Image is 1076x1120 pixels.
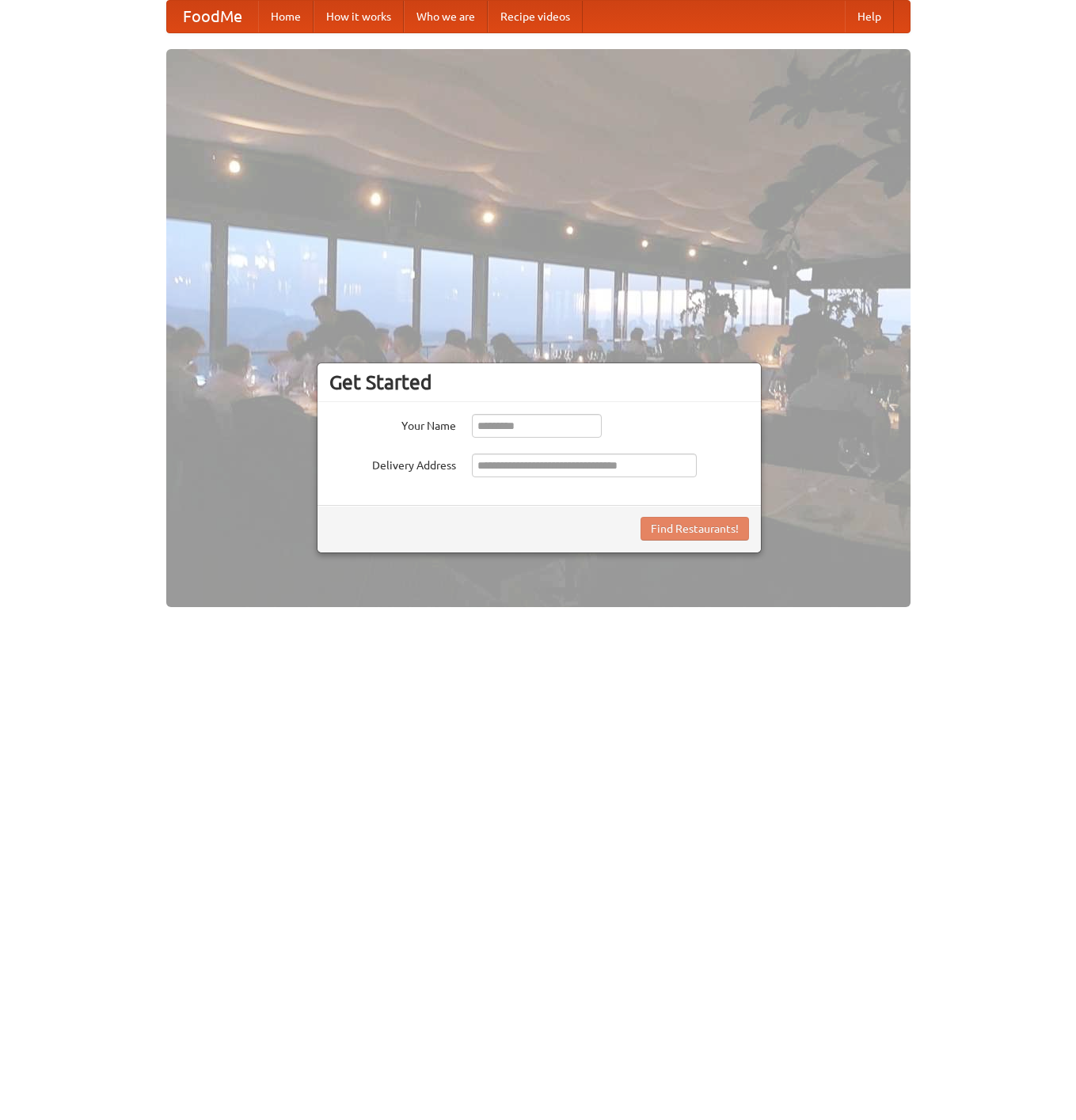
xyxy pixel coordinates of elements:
[329,414,456,434] label: Your Name
[329,454,456,473] label: Delivery Address
[845,1,894,32] a: Help
[167,1,258,32] a: FoodMe
[641,517,749,541] button: Find Restaurants!
[329,370,749,394] h3: Get Started
[314,1,404,32] a: How it works
[258,1,314,32] a: Home
[404,1,488,32] a: Who we are
[488,1,583,32] a: Recipe videos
